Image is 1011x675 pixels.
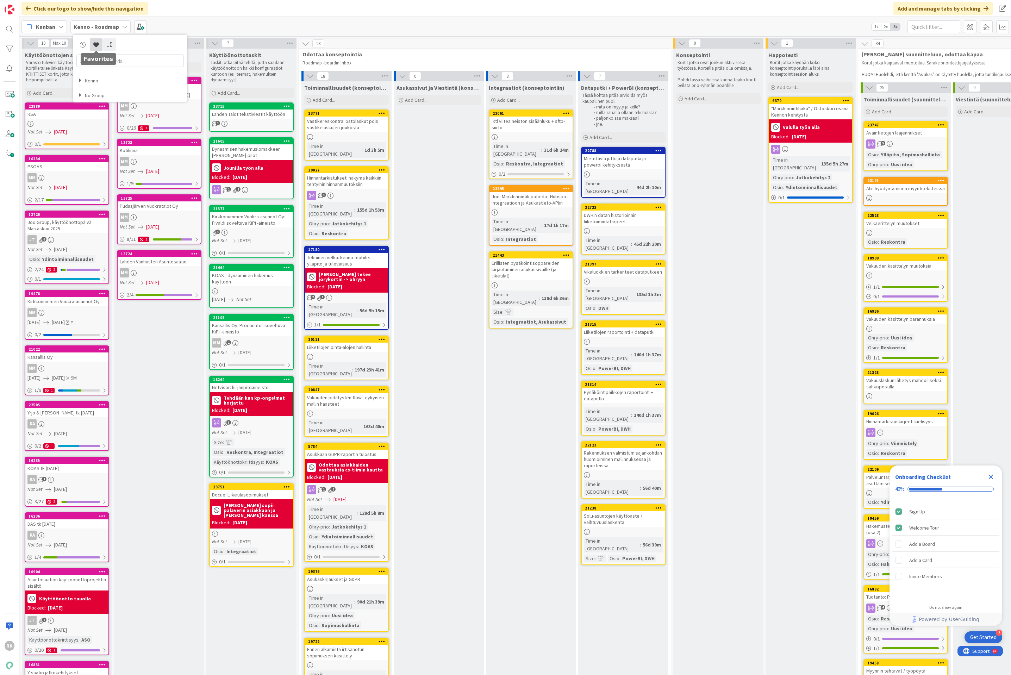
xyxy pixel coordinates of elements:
div: Osio [866,151,878,158]
p: Kortit jotka ovat jonkun aktiivisessa työstössä. Korteilla pitää olla omistaja. [678,60,759,71]
div: Close Checklist [985,471,997,482]
div: 23715Lahden Talot tekstiviestit käyttöön [210,103,293,119]
div: 19027 [308,168,388,173]
span: Add Card... [33,90,56,96]
div: 22889 [29,104,108,109]
div: 22109Palveluntarjoajat - käyttöoikeus asuttamisen tietoihin [864,466,947,488]
div: 0/2 [25,330,108,339]
div: 22528 [864,212,947,219]
div: 0/1 [25,140,108,149]
div: 18264 [210,376,293,383]
div: Osio [492,160,503,168]
div: 1/1 [864,354,947,362]
div: 22723DWH:n datan historioinnin liiketoimintatarpeet [582,204,665,226]
b: Kenno - Roadmap [74,23,119,30]
div: JT [25,235,108,244]
i: Not Set [120,168,135,174]
div: Open Get Started checklist, remaining modules: 3 [965,631,1002,643]
div: 19027Hinnantarkistukset: näkymä kaikkiin tehtyihin hinnanmuutoksiin [305,167,388,189]
div: 1/1 [864,644,947,653]
div: 23191 [864,177,947,184]
p: Roadmap -boardin Inbox [302,60,664,66]
div: 20111 [305,336,388,343]
span: : [541,146,542,154]
div: MM [118,157,201,166]
div: .ktl viiteaineiston sisäänluku + sftp-siirto [489,117,573,132]
div: 23395 [489,186,573,192]
div: 13723Kotilinna [118,139,201,155]
div: MM [25,173,108,182]
div: 0/1 [305,552,388,561]
div: 23191AI:n hyödyntäminen myyntiteksteissä [864,177,947,193]
div: MM [25,364,108,373]
span: 3x [891,23,900,30]
div: 19722Ennen alkamista irtisanotun sopimuksen käsittely [305,638,388,660]
div: 18900Vakuuden käsittelyn muutoksia [864,255,947,270]
div: 0/1 [210,468,293,477]
span: : [818,160,819,168]
span: : [634,183,635,191]
span: [DATE] [146,168,159,175]
div: 16936Vakuuden käsittelyn parannuksia [864,308,947,324]
div: MM [27,173,37,182]
div: 23395 [493,186,573,191]
div: 19027 [305,167,388,173]
div: 23751 [210,484,293,490]
div: 0/1 [25,275,108,283]
span: Käyttöönottojen sisältö [25,51,88,58]
div: Do not show again [929,605,962,610]
span: 1 [226,187,231,192]
div: 21022 [25,346,108,352]
span: 34 [872,39,884,48]
div: MM [120,101,129,111]
h5: Favorites [84,56,113,62]
div: 21315 [582,321,665,327]
span: Asukassivut ja Viestintä (konseptointiin) [397,84,481,91]
div: 2/4 [118,290,201,299]
div: 21022Kansallis Oy [25,346,108,362]
div: 18264Netvisor: kirjanpitoaineisto [210,376,293,392]
div: 13726Joo Group, käyttöönottopäivä Marraskuu 2025 [25,211,108,233]
i: Not Set [27,129,43,135]
div: Add and manage tabs by clicking [893,2,993,15]
div: Blocked: [771,133,790,140]
img: Visit kanbanzone.com [5,5,14,14]
div: 0/21 [25,442,108,450]
div: MM [118,101,201,111]
span: Happotesti [768,51,798,58]
div: Onboarding Checklist [895,473,951,481]
input: Search for boards... [76,54,184,67]
div: 13726 [25,211,108,218]
b: Valulla työn alla [783,125,820,130]
div: Time in [GEOGRAPHIC_DATA] [771,156,818,171]
div: Add a Board [909,540,935,548]
div: 0/1 [210,249,293,257]
span: 1x [872,23,881,30]
span: Powered by UserGuiding [919,615,979,624]
div: Add a Card [909,556,932,564]
div: 1/1 [305,320,388,329]
div: Mietittäviä juttuja dataputki ja powerbi kehityksestä [582,154,665,169]
div: 21397 [582,261,665,267]
div: 21108 [210,314,293,321]
div: 13725 [118,195,201,201]
div: 5784Asukkaan GDPR-raportin tulostus [305,443,388,459]
span: 2x [881,23,891,30]
div: 1/1 [864,283,947,292]
div: 21328 [864,369,947,376]
p: Varasto tulevien käyttöönottojen korteille. Kortille tulee linkata Käyttöönotolle KRIITTISET kort... [26,60,108,83]
span: 5 [881,141,885,145]
div: Lahden Talot tekstiviestit käyttöön [210,110,293,119]
div: [DATE] [792,133,806,140]
div: 19476 [25,290,108,297]
div: 22505Yrjö & [PERSON_NAME] tk [DATE] [25,402,108,417]
div: 16234 [29,156,108,161]
span: Add Card... [497,97,520,103]
i: Not Set [27,184,43,190]
div: Sign Up is complete. [892,504,999,519]
span: 7 [222,39,234,48]
span: : [783,183,784,191]
div: Add a Card is incomplete. [892,552,999,568]
div: 23191 [867,178,947,183]
div: 21464KOAS - dynaaminen hakemus käyttöön [210,264,293,286]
